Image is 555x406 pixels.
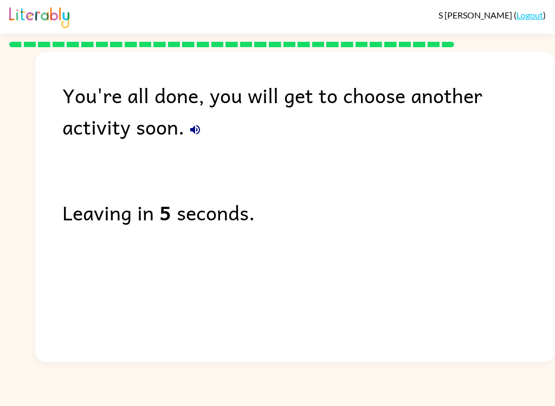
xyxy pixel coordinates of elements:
[438,10,514,20] span: S [PERSON_NAME]
[9,4,69,28] img: Literably
[517,10,543,20] a: Logout
[62,196,555,228] div: Leaving in seconds.
[159,196,171,228] b: 5
[62,79,555,142] div: You're all done, you will get to choose another activity soon.
[438,10,546,20] div: ( )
